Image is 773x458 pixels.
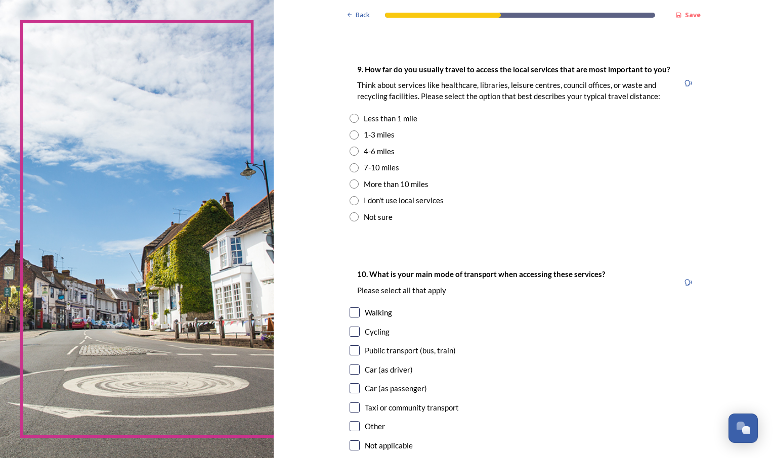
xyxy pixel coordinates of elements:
div: 7-10 miles [364,162,399,173]
div: I don't use local services [364,195,444,206]
span: Back [356,10,370,20]
p: Please select all that apply [357,285,605,296]
div: 4-6 miles [364,146,395,157]
div: Not sure [364,211,393,223]
div: Less than 1 mile [364,113,417,124]
div: Taxi or community transport [365,402,459,414]
div: Not applicable [365,440,413,451]
div: Car (as passenger) [365,383,427,394]
div: 1-3 miles [364,129,395,141]
p: Think about services like healthcare, libraries, leisure centres, council offices, or waste and r... [357,80,672,102]
strong: 9. How far do you usually travel to access the local services that are most important to you? [357,65,670,74]
strong: Save [685,10,701,19]
div: Other [365,421,385,432]
div: Cycling [365,326,390,338]
div: Car (as driver) [365,364,413,376]
strong: 10. What is your main mode of transport when accessing these services? [357,269,605,279]
div: Walking [365,307,392,318]
div: Public transport (bus, train) [365,345,456,356]
button: Open Chat [728,414,758,443]
div: More than 10 miles [364,178,428,190]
